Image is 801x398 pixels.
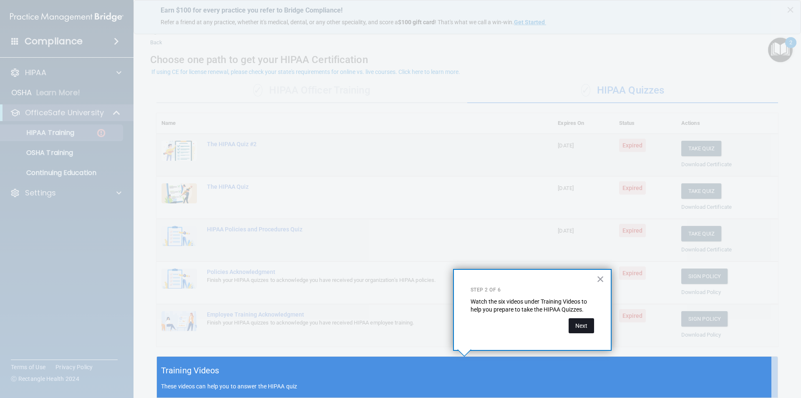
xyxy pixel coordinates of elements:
button: Close [597,272,605,286]
h5: Training Videos [161,363,219,378]
p: Step 2 of 6 [471,286,594,294]
button: Next [569,318,594,333]
p: These videos can help you to answer the HIPAA quiz [161,383,773,390]
p: Watch the six videos under Training Videos to help you prepare to take the HIPAA Quizzes. [471,298,594,314]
